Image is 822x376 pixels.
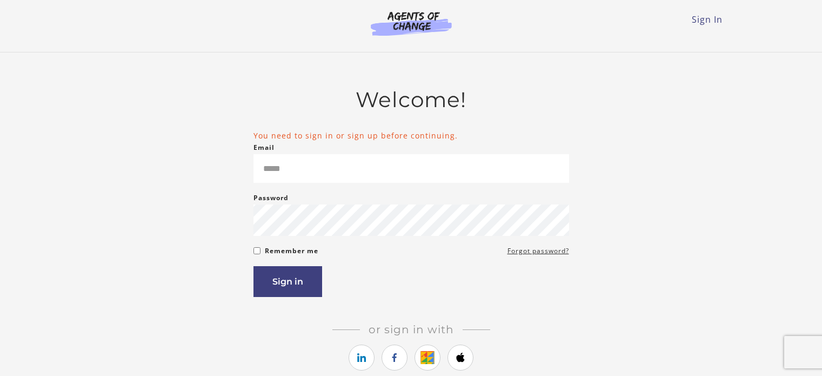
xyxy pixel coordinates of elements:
a: https://courses.thinkific.com/users/auth/facebook?ss%5Breferral%5D=&ss%5Buser_return_to%5D=%2Fenr... [382,345,407,371]
label: Email [253,141,275,154]
a: Sign In [692,14,723,25]
a: Forgot password? [507,245,569,258]
a: https://courses.thinkific.com/users/auth/linkedin?ss%5Breferral%5D=&ss%5Buser_return_to%5D=%2Fenr... [349,345,375,371]
img: Agents of Change Logo [359,11,463,36]
label: Remember me [265,245,318,258]
button: Sign in [253,266,322,297]
h2: Welcome! [253,87,569,113]
span: Or sign in with [360,323,463,336]
a: https://courses.thinkific.com/users/auth/google?ss%5Breferral%5D=&ss%5Buser_return_to%5D=%2Fenrol... [415,345,440,371]
label: Password [253,192,289,205]
a: https://courses.thinkific.com/users/auth/apple?ss%5Breferral%5D=&ss%5Buser_return_to%5D=%2Fenroll... [447,345,473,371]
li: You need to sign in or sign up before continuing. [253,130,569,141]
